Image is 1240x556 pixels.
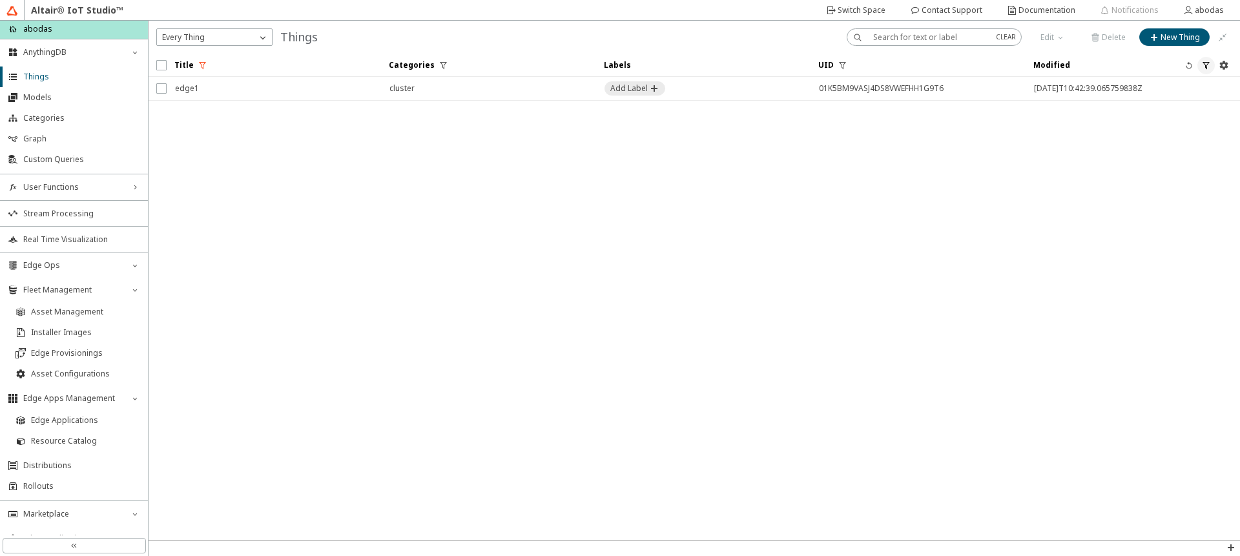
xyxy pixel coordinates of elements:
span: Resource Catalog [31,436,140,446]
span: Edge Apps Management [23,393,125,404]
span: Asset Configurations [31,369,140,379]
span: Stream Processing [23,209,140,219]
span: Categories [23,113,140,123]
span: Rollouts [23,481,140,491]
span: Edge Applications [23,533,140,544]
span: Marketplace [23,509,125,519]
span: Real Time Visualization [23,234,140,245]
span: Asset Management [31,307,140,317]
span: AnythingDB [23,47,125,57]
span: Custom Queries [23,154,140,165]
span: Installer Images [31,327,140,338]
p: abodas [23,23,52,35]
span: Things [23,72,140,82]
span: Edge Ops [23,260,125,271]
span: Distributions [23,460,140,471]
span: Edge Applications [31,415,140,426]
span: User Functions [23,182,125,192]
span: Fleet Management [23,285,125,295]
span: Edge Provisionings [31,348,140,358]
span: Models [23,92,140,103]
span: Graph [23,134,140,144]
